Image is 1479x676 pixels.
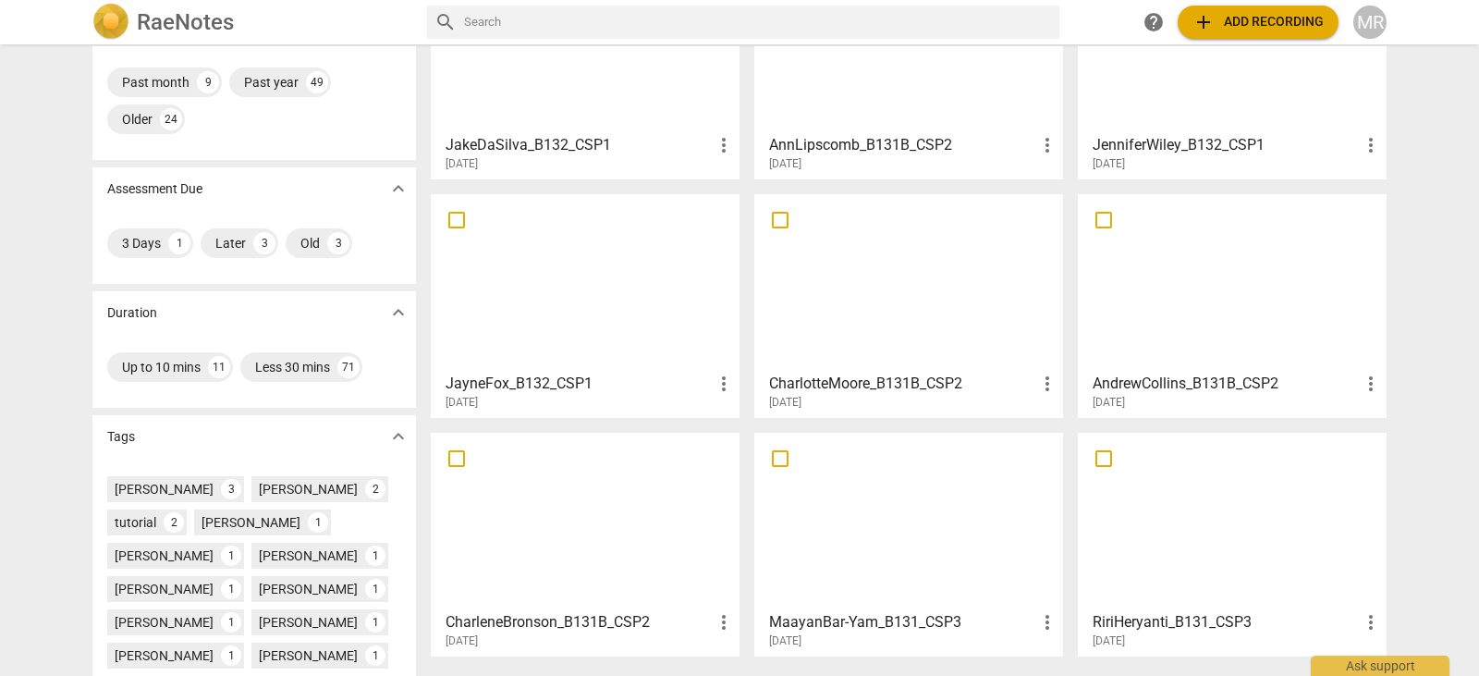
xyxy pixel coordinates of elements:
[761,201,1057,410] a: CharlotteMoore_B131B_CSP2[DATE]
[464,7,1052,37] input: Search
[1036,134,1058,156] span: more_vert
[215,234,246,252] div: Later
[385,299,412,326] button: Show more
[1192,11,1324,33] span: Add recording
[122,358,201,376] div: Up to 10 mins
[437,201,733,410] a: JayneFox_B132_CSP1[DATE]
[1192,11,1215,33] span: add
[761,439,1057,648] a: MaayanBar-Yam_B131_CSP3[DATE]
[446,611,713,633] h3: CharleneBronson_B131B_CSP2
[387,301,409,324] span: expand_more
[437,439,733,648] a: CharleneBronson_B131B_CSP2[DATE]
[446,134,713,156] h3: JakeDaSilva_B132_CSP1
[115,613,214,632] div: [PERSON_NAME]
[1093,373,1360,395] h3: AndrewCollins_B131B_CSP2
[1084,201,1380,410] a: AndrewCollins_B131B_CSP2[DATE]
[1143,11,1165,33] span: help
[122,73,189,92] div: Past month
[1084,439,1380,648] a: RiriHeryanti_B131_CSP3[DATE]
[107,427,135,447] p: Tags
[1137,6,1170,39] a: Help
[1178,6,1338,39] button: Upload
[221,546,241,566] div: 1
[300,234,320,252] div: Old
[197,71,219,93] div: 9
[327,232,349,254] div: 3
[202,513,300,532] div: [PERSON_NAME]
[221,579,241,599] div: 1
[713,373,735,395] span: more_vert
[221,612,241,633] div: 1
[713,611,735,633] span: more_vert
[1093,156,1125,172] span: [DATE]
[769,395,801,411] span: [DATE]
[115,480,214,498] div: [PERSON_NAME]
[385,175,412,203] button: Show more
[137,9,234,35] h2: RaeNotes
[253,232,275,254] div: 3
[1036,611,1058,633] span: more_vert
[365,612,385,633] div: 1
[1093,611,1360,633] h3: RiriHeryanti_B131_CSP3
[1360,611,1382,633] span: more_vert
[107,303,157,323] p: Duration
[122,234,161,252] div: 3 Days
[115,513,156,532] div: tutorial
[92,4,412,41] a: LogoRaeNotes
[115,547,214,565] div: [PERSON_NAME]
[164,512,184,533] div: 2
[769,611,1036,633] h3: MaayanBar-Yam_B131_CSP3
[122,110,153,129] div: Older
[1093,633,1125,649] span: [DATE]
[387,425,409,448] span: expand_more
[92,4,129,41] img: Logo
[337,356,360,378] div: 71
[769,134,1036,156] h3: AnnLipscomb_B131B_CSP2
[1360,134,1382,156] span: more_vert
[221,479,241,499] div: 3
[221,645,241,666] div: 1
[259,547,358,565] div: [PERSON_NAME]
[160,108,182,130] div: 24
[1036,373,1058,395] span: more_vert
[385,423,412,450] button: Show more
[434,11,457,33] span: search
[259,613,358,632] div: [PERSON_NAME]
[1311,656,1449,676] div: Ask support
[259,646,358,665] div: [PERSON_NAME]
[1093,134,1360,156] h3: JenniferWiley_B132_CSP1
[446,373,713,395] h3: JayneFox_B132_CSP1
[1360,373,1382,395] span: more_vert
[208,356,230,378] div: 11
[446,395,478,411] span: [DATE]
[107,179,202,199] p: Assessment Due
[769,373,1036,395] h3: CharlotteMoore_B131B_CSP2
[115,580,214,598] div: [PERSON_NAME]
[365,546,385,566] div: 1
[446,156,478,172] span: [DATE]
[769,156,801,172] span: [DATE]
[387,178,409,200] span: expand_more
[308,512,328,533] div: 1
[259,580,358,598] div: [PERSON_NAME]
[306,71,328,93] div: 49
[365,579,385,599] div: 1
[115,646,214,665] div: [PERSON_NAME]
[713,134,735,156] span: more_vert
[365,645,385,666] div: 1
[255,358,330,376] div: Less 30 mins
[259,480,358,498] div: [PERSON_NAME]
[365,479,385,499] div: 2
[1093,395,1125,411] span: [DATE]
[168,232,190,254] div: 1
[446,633,478,649] span: [DATE]
[244,73,299,92] div: Past year
[769,633,801,649] span: [DATE]
[1353,6,1387,39] button: MR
